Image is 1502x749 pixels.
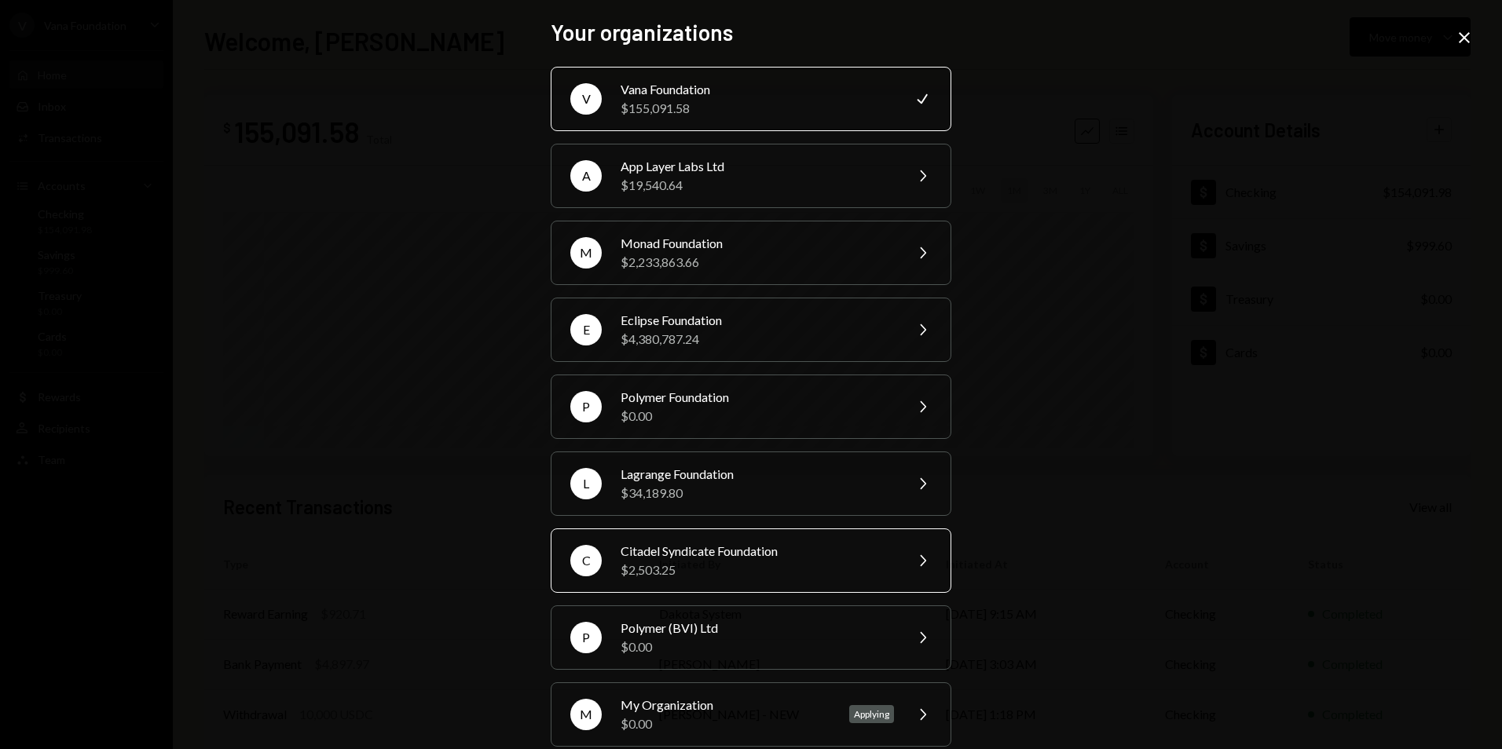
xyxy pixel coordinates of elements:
div: Citadel Syndicate Foundation [621,542,894,561]
div: P [570,622,602,653]
button: EEclipse Foundation$4,380,787.24 [551,298,951,362]
div: $19,540.64 [621,176,894,195]
div: Lagrange Foundation [621,465,894,484]
div: M [570,699,602,730]
div: $2,503.25 [621,561,894,579]
div: E [570,314,602,345]
button: AApp Layer Labs Ltd$19,540.64 [551,144,951,208]
button: CCitadel Syndicate Foundation$2,503.25 [551,528,951,593]
div: Vana Foundation [621,80,894,99]
div: Polymer Foundation [621,388,894,407]
h2: Your organizations [551,17,951,48]
button: PPolymer Foundation$0.00 [551,374,951,439]
div: Eclipse Foundation [621,311,894,330]
div: Monad Foundation [621,234,894,253]
div: A [570,160,602,192]
div: $155,091.58 [621,99,894,118]
button: LLagrange Foundation$34,189.80 [551,451,951,516]
div: $0.00 [621,638,894,656]
div: App Layer Labs Ltd [621,157,894,176]
div: $0.00 [621,714,830,733]
button: MMonad Foundation$2,233,863.66 [551,221,951,285]
div: $34,189.80 [621,484,894,502]
div: My Organization [621,696,830,714]
div: P [570,391,602,422]
div: $4,380,787.24 [621,330,894,349]
div: M [570,237,602,269]
div: $0.00 [621,407,894,426]
button: MMy Organization$0.00Applying [551,682,951,747]
div: C [570,545,602,576]
div: Polymer (BVI) Ltd [621,619,894,638]
div: V [570,83,602,115]
div: Applying [849,705,894,723]
button: PPolymer (BVI) Ltd$0.00 [551,605,951,670]
div: L [570,468,602,499]
button: VVana Foundation$155,091.58 [551,67,951,131]
div: $2,233,863.66 [621,253,894,272]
